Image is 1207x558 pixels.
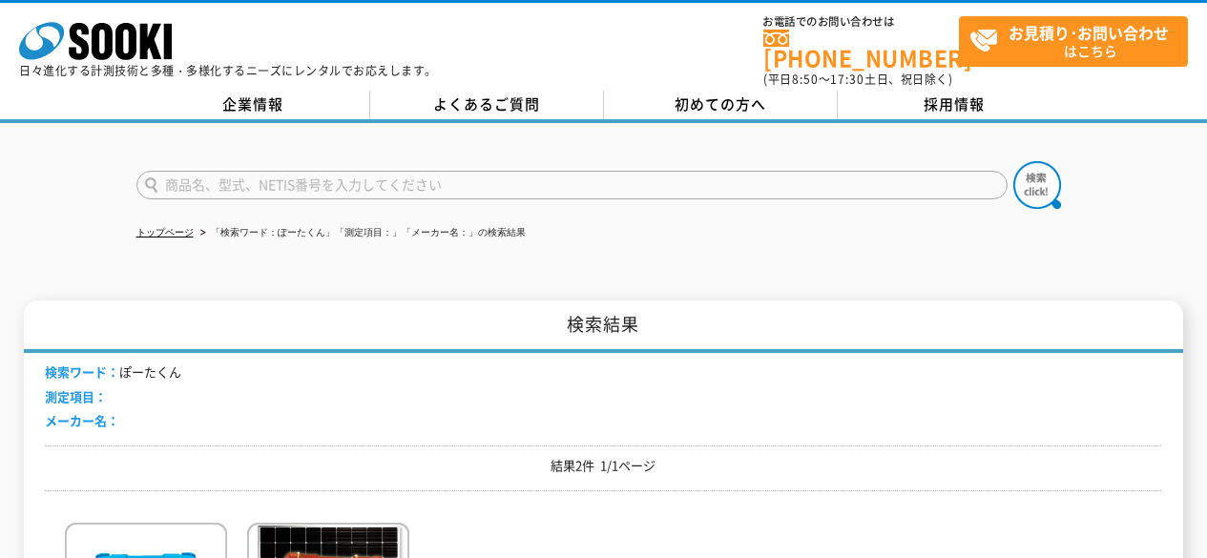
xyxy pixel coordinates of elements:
[763,16,959,28] span: お電話でのお問い合わせは
[370,91,604,119] a: よくあるご質問
[136,227,194,238] a: トップページ
[959,16,1188,67] a: お見積り･お問い合わせはこちら
[24,300,1182,353] h1: 検索結果
[136,171,1008,199] input: 商品名、型式、NETIS番号を入力してください
[19,65,437,76] p: 日々進化する計測技術と多種・多様化するニーズにレンタルでお応えします。
[45,362,181,382] li: ぽーたくん
[763,30,959,69] a: [PHONE_NUMBER]
[45,387,107,405] span: 測定項目：
[45,411,119,429] span: メーカー名：
[838,91,1072,119] a: 採用情報
[969,17,1187,65] span: はこちら
[45,362,119,381] span: 検索ワード：
[197,223,526,243] li: 「検索ワード：ぽーたくん」「測定項目：」「メーカー名：」の検索結果
[763,71,952,88] span: (平日 ～ 土日、祝日除く)
[675,93,766,114] span: 初めての方へ
[604,91,838,119] a: 初めての方へ
[136,91,370,119] a: 企業情報
[45,456,1161,476] p: 結果2件 1/1ページ
[830,71,864,88] span: 17:30
[1013,161,1061,209] img: btn_search.png
[792,71,819,88] span: 8:50
[1009,21,1169,44] strong: お見積り･お問い合わせ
